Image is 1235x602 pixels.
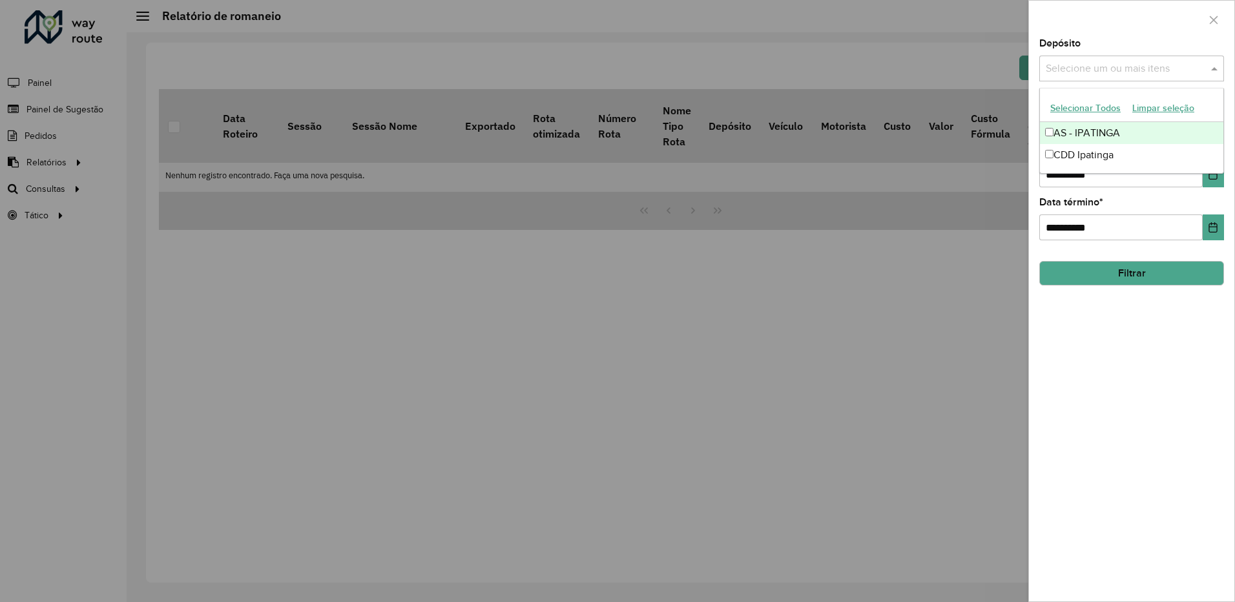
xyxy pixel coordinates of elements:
button: Choose Date [1203,214,1224,240]
div: CDD Ipatinga [1040,144,1223,166]
button: Limpar seleção [1126,98,1200,118]
label: Data término [1039,194,1103,210]
button: Filtrar [1039,261,1224,285]
button: Choose Date [1203,161,1224,187]
div: AS - IPATINGA [1040,122,1223,144]
label: Depósito [1039,36,1081,51]
ng-dropdown-panel: Options list [1039,88,1224,174]
button: Selecionar Todos [1044,98,1126,118]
